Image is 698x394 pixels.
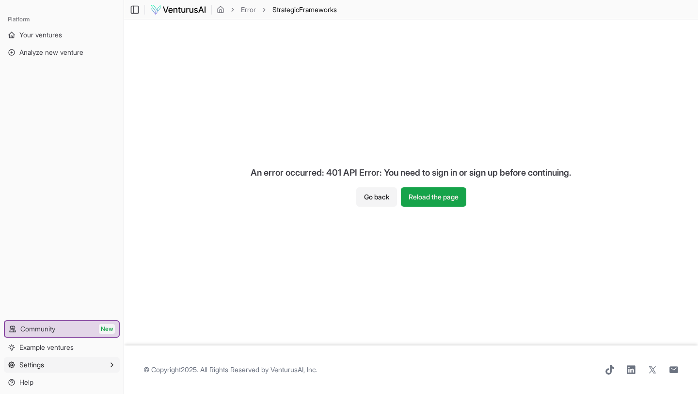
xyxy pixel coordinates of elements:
[99,324,115,334] span: New
[19,48,83,57] span: Analyze new venture
[20,324,55,334] span: Community
[4,375,120,390] a: Help
[4,27,120,43] a: Your ventures
[299,5,337,14] span: Frameworks
[243,158,579,187] div: An error occurred: 401 API Error: You need to sign in or sign up before continuing.
[19,343,74,352] span: Example ventures
[19,378,33,387] span: Help
[143,365,317,375] span: © Copyright 2025 . All Rights Reserved by .
[4,357,120,373] button: Settings
[356,187,397,207] button: Go back
[4,45,120,60] a: Analyze new venture
[272,5,337,15] span: StrategicFrameworks
[4,12,120,27] div: Platform
[19,360,44,370] span: Settings
[217,5,337,15] nav: breadcrumb
[5,321,119,337] a: CommunityNew
[401,187,466,207] button: Reload the page
[4,340,120,355] a: Example ventures
[150,4,206,16] img: logo
[19,30,62,40] span: Your ventures
[270,365,316,374] a: VenturusAI, Inc
[241,5,256,15] a: Error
